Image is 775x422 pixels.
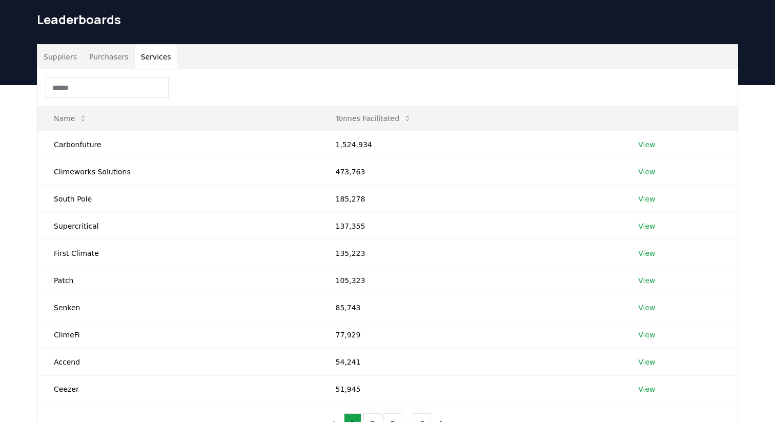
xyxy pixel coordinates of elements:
[37,348,319,375] td: Accend
[37,239,319,267] td: First Climate
[319,348,622,375] td: 54,241
[638,248,655,258] a: View
[37,375,319,403] td: Ceezer
[37,131,319,158] td: Carbonfuture
[319,239,622,267] td: 135,223
[319,294,622,321] td: 85,743
[37,294,319,321] td: Senken
[638,194,655,204] a: View
[327,108,420,129] button: Tonnes Facilitated
[46,108,95,129] button: Name
[638,167,655,177] a: View
[37,212,319,239] td: Supercritical
[319,321,622,348] td: 77,929
[319,375,622,403] td: 51,945
[135,45,177,69] button: Services
[319,267,622,294] td: 105,323
[638,139,655,150] a: View
[638,303,655,313] a: View
[319,131,622,158] td: 1,524,934
[83,45,135,69] button: Purchasers
[37,185,319,212] td: South Pole
[37,11,738,28] h1: Leaderboards
[37,267,319,294] td: Patch
[37,158,319,185] td: Climeworks Solutions
[319,212,622,239] td: 137,355
[638,221,655,231] a: View
[319,185,622,212] td: 185,278
[37,45,83,69] button: Suppliers
[638,275,655,286] a: View
[37,321,319,348] td: ClimeFi
[638,357,655,367] a: View
[638,384,655,394] a: View
[638,330,655,340] a: View
[319,158,622,185] td: 473,763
